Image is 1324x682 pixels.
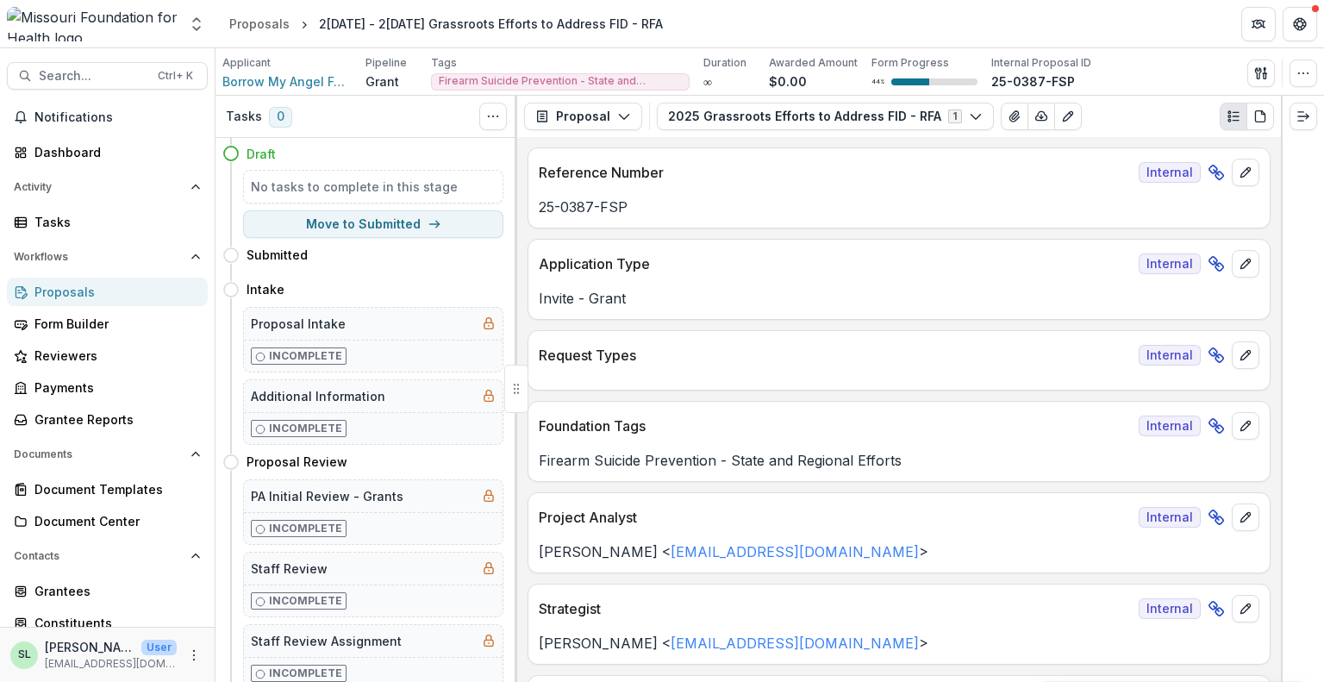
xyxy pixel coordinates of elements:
[7,405,208,434] a: Grantee Reports
[34,410,194,429] div: Grantee Reports
[251,387,385,405] h5: Additional Information
[319,15,663,33] div: 2[DATE] - 2[DATE] Grassroots Efforts to Address FID - RFA
[222,11,670,36] nav: breadcrumb
[703,55,746,71] p: Duration
[34,379,194,397] div: Payments
[247,453,347,471] h4: Proposal Review
[657,103,994,130] button: 2025 Grassroots Efforts to Address FID - RFA1
[671,635,919,652] a: [EMAIL_ADDRESS][DOMAIN_NAME]
[7,507,208,535] a: Document Center
[141,640,177,655] p: User
[247,280,284,298] h4: Intake
[1139,416,1201,436] span: Internal
[34,110,201,125] span: Notifications
[7,173,208,201] button: Open Activity
[222,72,352,91] a: Borrow My Angel Foundation
[1139,598,1201,619] span: Internal
[7,278,208,306] a: Proposals
[7,609,208,637] a: Constituents
[251,315,346,333] h5: Proposal Intake
[14,181,184,193] span: Activity
[269,421,342,436] p: Incomplete
[7,542,208,570] button: Open Contacts
[703,72,712,91] p: ∞
[34,582,194,600] div: Grantees
[539,288,1259,309] p: Invite - Grant
[539,541,1259,562] p: [PERSON_NAME] < >
[539,598,1132,619] p: Strategist
[7,243,208,271] button: Open Workflows
[14,448,184,460] span: Documents
[871,55,949,71] p: Form Progress
[34,283,194,301] div: Proposals
[365,55,407,71] p: Pipeline
[991,55,1091,71] p: Internal Proposal ID
[7,103,208,131] button: Notifications
[34,213,194,231] div: Tasks
[18,649,31,660] div: Sada Lindsey
[1246,103,1274,130] button: PDF view
[1232,341,1259,369] button: edit
[269,348,342,364] p: Incomplete
[247,145,276,163] h4: Draft
[34,614,194,632] div: Constituents
[431,55,457,71] p: Tags
[1283,7,1317,41] button: Get Help
[251,487,403,505] h5: PA Initial Review - Grants
[1232,412,1259,440] button: edit
[539,633,1259,654] p: [PERSON_NAME] < >
[34,315,194,333] div: Form Builder
[269,107,292,128] span: 0
[251,178,496,196] h5: No tasks to complete in this stage
[1139,253,1201,274] span: Internal
[1054,103,1082,130] button: Edit as form
[1139,507,1201,528] span: Internal
[1220,103,1247,130] button: Plaintext view
[524,103,642,130] button: Proposal
[539,450,1259,471] p: Firearm Suicide Prevention - State and Regional Efforts
[269,666,342,681] p: Incomplete
[1232,159,1259,186] button: edit
[539,507,1132,528] p: Project Analyst
[14,251,184,263] span: Workflows
[7,138,208,166] a: Dashboard
[539,345,1132,366] p: Request Types
[671,543,919,560] a: [EMAIL_ADDRESS][DOMAIN_NAME]
[251,560,328,578] h5: Staff Review
[243,210,503,238] button: Move to Submitted
[7,7,178,41] img: Missouri Foundation for Health logo
[7,208,208,236] a: Tasks
[222,11,297,36] a: Proposals
[7,577,208,605] a: Grantees
[34,143,194,161] div: Dashboard
[1139,345,1201,366] span: Internal
[7,62,208,90] button: Search...
[7,373,208,402] a: Payments
[539,253,1132,274] p: Application Type
[1139,162,1201,183] span: Internal
[229,15,290,33] div: Proposals
[7,310,208,338] a: Form Builder
[34,347,194,365] div: Reviewers
[154,66,197,85] div: Ctrl + K
[1232,595,1259,623] button: edit
[7,341,208,370] a: Reviewers
[7,441,208,468] button: Open Documents
[479,103,507,130] button: Toggle View Cancelled Tasks
[365,72,399,91] p: Grant
[1001,103,1028,130] button: View Attached Files
[14,550,184,562] span: Contacts
[439,75,682,87] span: Firearm Suicide Prevention - State and Regional Efforts
[539,162,1132,183] p: Reference Number
[269,521,342,536] p: Incomplete
[247,246,308,264] h4: Submitted
[1241,7,1276,41] button: Partners
[251,632,402,650] h5: Staff Review Assignment
[539,416,1132,436] p: Foundation Tags
[1290,103,1317,130] button: Expand right
[991,72,1075,91] p: 25-0387-FSP
[45,656,177,672] p: [EMAIL_ADDRESS][DOMAIN_NAME]
[769,72,807,91] p: $0.00
[226,109,262,124] h3: Tasks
